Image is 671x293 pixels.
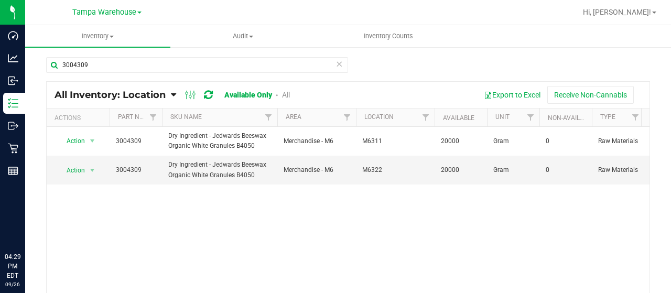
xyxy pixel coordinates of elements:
[546,136,586,146] span: 0
[598,136,638,146] span: Raw Materials
[10,209,42,241] iframe: Resource center
[224,91,272,99] a: Available Only
[57,163,85,178] span: Action
[116,136,156,146] span: 3004309
[5,280,20,288] p: 09/26
[335,57,343,71] span: Clear
[316,25,461,47] a: Inventory Counts
[8,75,18,86] inline-svg: Inbound
[116,165,156,175] span: 3004309
[598,165,638,175] span: Raw Materials
[46,57,348,73] input: Search Item Name, Retail Display Name, SKU, Part Number...
[284,136,350,146] span: Merchandise - M6
[168,131,271,151] span: Dry Ingredient - Jedwards Beeswax Organic White Granules B4050
[171,31,315,41] span: Audit
[55,89,166,101] span: All Inventory: Location
[55,114,105,122] div: Actions
[583,8,651,16] span: Hi, [PERSON_NAME]!
[8,121,18,131] inline-svg: Outbound
[286,113,301,121] a: Area
[522,108,539,126] a: Filter
[8,166,18,176] inline-svg: Reports
[25,31,170,41] span: Inventory
[57,134,85,148] span: Action
[145,108,162,126] a: Filter
[350,31,427,41] span: Inventory Counts
[417,108,435,126] a: Filter
[55,89,171,101] a: All Inventory: Location
[25,25,170,47] a: Inventory
[5,252,20,280] p: 04:29 PM EDT
[282,91,290,99] a: All
[168,160,271,180] span: Dry Ingredient - Jedwards Beeswax Organic White Granules B4050
[86,163,99,178] span: select
[8,143,18,154] inline-svg: Retail
[284,165,350,175] span: Merchandise - M6
[339,108,356,126] a: Filter
[443,114,474,122] a: Available
[260,108,277,126] a: Filter
[362,136,428,146] span: M6311
[477,86,547,104] button: Export to Excel
[627,108,644,126] a: Filter
[31,208,44,220] iframe: Resource center unread badge
[8,53,18,63] inline-svg: Analytics
[118,113,160,121] a: Part Number
[441,165,481,175] span: 20000
[8,30,18,41] inline-svg: Dashboard
[546,165,586,175] span: 0
[362,165,428,175] span: M6322
[72,8,136,17] span: Tampa Warehouse
[170,113,202,121] a: SKU Name
[170,25,316,47] a: Audit
[493,136,533,146] span: Gram
[548,114,594,122] a: Non-Available
[364,113,394,121] a: Location
[8,98,18,108] inline-svg: Inventory
[493,165,533,175] span: Gram
[495,113,510,121] a: Unit
[547,86,634,104] button: Receive Non-Cannabis
[600,113,615,121] a: Type
[86,134,99,148] span: select
[441,136,481,146] span: 20000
